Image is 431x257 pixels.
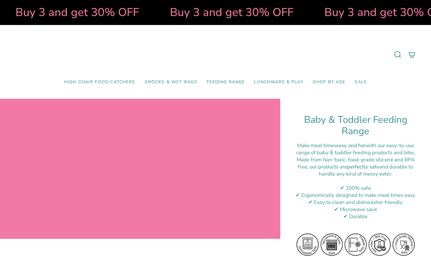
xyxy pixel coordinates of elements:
a: Mumma’s Little Helpers [162,34,269,75]
a: High Chair Food Catchers [60,75,140,89]
span: ade from Non-toxic, food-grade silicone and BPA free, our products are and durable to handle any ... [298,156,415,177]
h1: Baby & Toddler Feeding Range [296,114,416,137]
span: High Chair Food Catchers [64,80,135,85]
strong: Buy 3 and get 30% OFF [161,5,285,20]
span: Smocks & Wet Bags [145,80,198,85]
span: SALE [355,80,367,85]
strong: easy and fun [336,142,366,149]
a: Lunchware & Play [249,75,308,89]
a: Smocks & Wet Bags [140,75,202,89]
strong: perfectly safe [347,163,379,170]
a: Shop by Age [308,75,350,89]
div: ✔ Durable [296,213,416,220]
span: ✔ Microwave save [334,206,377,213]
div: ✔ 100% safe [296,184,416,192]
div: M [296,156,416,177]
a: Feeding Range [202,75,249,89]
span: Lunchware & Play [254,80,303,85]
span: Shop by Age [313,80,346,85]
div: ✔ Ergonomically designed to make meal times easy [296,192,416,199]
strong: Buy 3 and get 30% OFF [7,5,130,20]
a: SALE [350,75,371,89]
div: ✔ Easy to clean and dishwasher friendly [296,199,416,206]
span: Feeding Range [207,80,245,85]
div: Make meal times with our easy-to-use range of baby & toddler feeding products and bibs. [296,142,416,156]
